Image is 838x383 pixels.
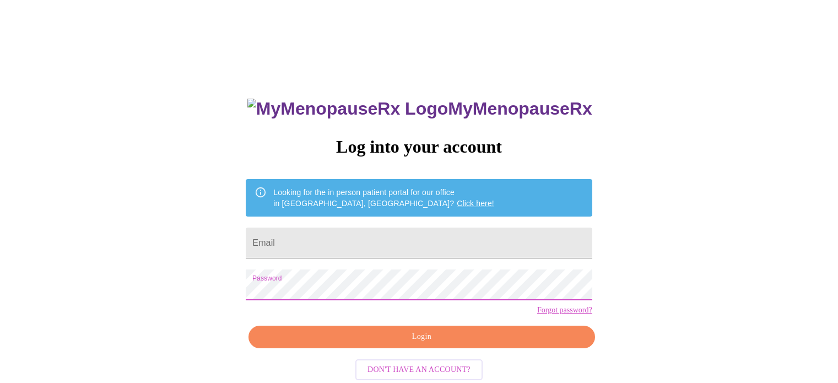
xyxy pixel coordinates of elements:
button: Login [248,326,594,348]
div: Looking for the in person patient portal for our office in [GEOGRAPHIC_DATA], [GEOGRAPHIC_DATA]? [273,182,494,213]
span: Login [261,330,582,344]
h3: Log into your account [246,137,592,157]
a: Forgot password? [537,306,592,315]
a: Click here! [457,199,494,208]
span: Don't have an account? [367,363,471,377]
img: MyMenopauseRx Logo [247,99,448,119]
button: Don't have an account? [355,359,483,381]
a: Don't have an account? [353,364,485,373]
h3: MyMenopauseRx [247,99,592,119]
